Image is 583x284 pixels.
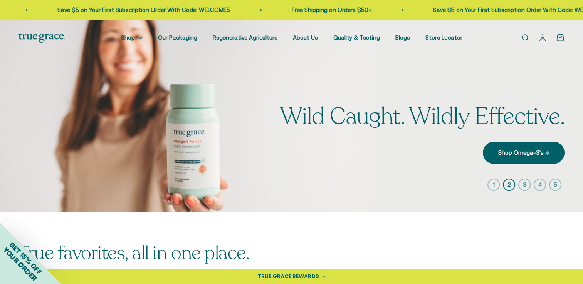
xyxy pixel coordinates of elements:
a: Quality & Testing [333,34,380,41]
span: GET 15% OFF [8,240,44,276]
a: About Us [293,34,318,41]
button: 2 [503,179,515,191]
a: Free Shipping on Orders $50+ [291,7,370,13]
span: YOUR ORDER [2,246,39,282]
summary: Shop [121,33,143,42]
a: Blogs [395,34,410,41]
split-lines: Wild Caught. Wildly Effective. [280,101,565,132]
button: 1 [487,179,500,191]
a: Regenerative Agriculture [213,34,277,41]
button: 5 [549,179,561,191]
p: Save $5 on Your First Subscription Order With Code: WELCOME5 [56,5,229,15]
div: TRUE GRACE REWARDS [258,272,319,281]
split-lines: True favorites, all in one place. [18,241,249,266]
a: Our Packaging [158,34,197,41]
a: Store Locator [425,34,462,41]
button: 3 [518,179,531,191]
a: Shop Omega-3's → [483,142,565,164]
button: 4 [534,179,546,191]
